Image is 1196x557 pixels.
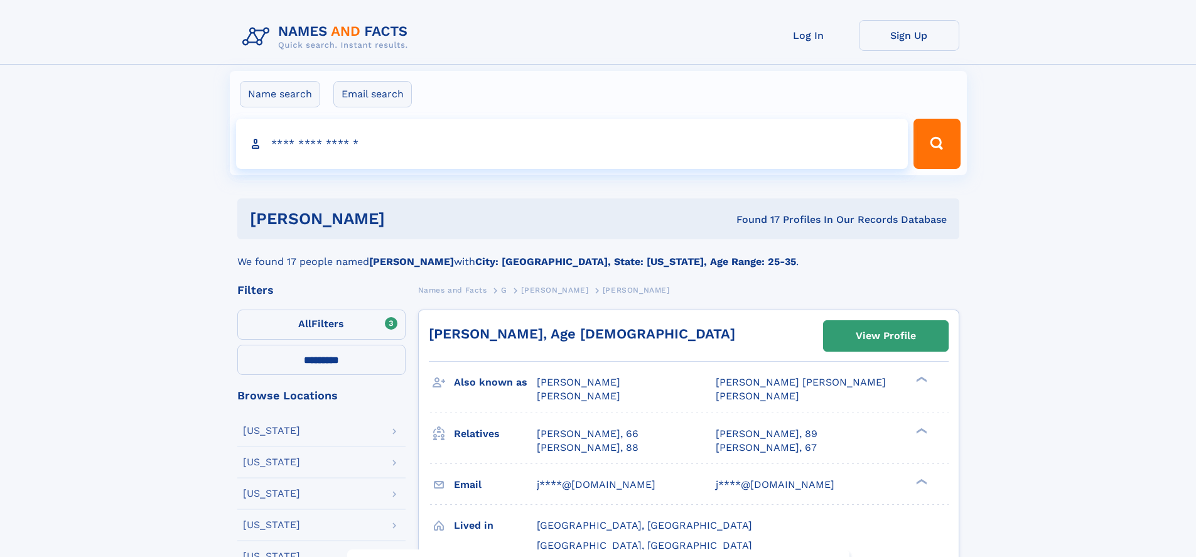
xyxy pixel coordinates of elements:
[454,372,537,393] h3: Also known as
[243,457,300,467] div: [US_STATE]
[913,119,960,169] button: Search Button
[716,376,886,388] span: [PERSON_NAME] [PERSON_NAME]
[824,321,948,351] a: View Profile
[333,81,412,107] label: Email search
[561,213,947,227] div: Found 17 Profiles In Our Records Database
[501,286,507,295] span: G
[418,282,487,298] a: Names and Facts
[856,322,916,350] div: View Profile
[537,539,752,551] span: [GEOGRAPHIC_DATA], [GEOGRAPHIC_DATA]
[501,282,507,298] a: G
[537,376,620,388] span: [PERSON_NAME]
[243,426,300,436] div: [US_STATE]
[537,519,752,531] span: [GEOGRAPHIC_DATA], [GEOGRAPHIC_DATA]
[369,256,454,268] b: [PERSON_NAME]
[716,441,817,455] a: [PERSON_NAME], 67
[243,489,300,499] div: [US_STATE]
[913,376,928,384] div: ❯
[237,284,406,296] div: Filters
[250,211,561,227] h1: [PERSON_NAME]
[237,390,406,401] div: Browse Locations
[298,318,311,330] span: All
[537,427,638,441] a: [PERSON_NAME], 66
[913,477,928,485] div: ❯
[716,427,817,441] a: [PERSON_NAME], 89
[240,81,320,107] label: Name search
[243,520,300,530] div: [US_STATE]
[913,426,928,435] div: ❯
[454,515,537,536] h3: Lived in
[859,20,959,51] a: Sign Up
[716,390,799,402] span: [PERSON_NAME]
[237,310,406,340] label: Filters
[521,286,588,295] span: [PERSON_NAME]
[237,20,418,54] img: Logo Names and Facts
[236,119,908,169] input: search input
[454,474,537,495] h3: Email
[429,326,735,342] a: [PERSON_NAME], Age [DEMOGRAPHIC_DATA]
[521,282,588,298] a: [PERSON_NAME]
[537,441,638,455] a: [PERSON_NAME], 88
[475,256,796,268] b: City: [GEOGRAPHIC_DATA], State: [US_STATE], Age Range: 25-35
[758,20,859,51] a: Log In
[237,239,959,269] div: We found 17 people named with .
[537,390,620,402] span: [PERSON_NAME]
[454,423,537,445] h3: Relatives
[603,286,670,295] span: [PERSON_NAME]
